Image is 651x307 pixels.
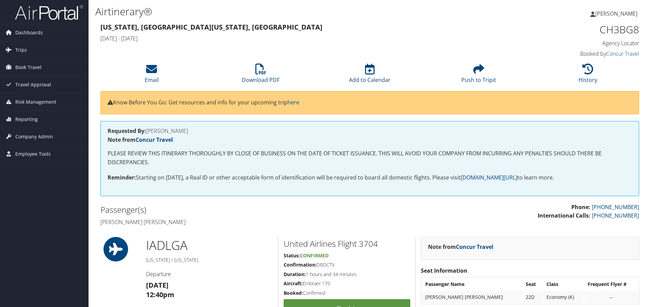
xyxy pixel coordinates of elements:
strong: Seat Information [421,267,467,274]
strong: Note from [428,243,493,251]
strong: 12:40pm [146,290,174,299]
span: Risk Management [15,93,56,110]
strong: Booked: [284,290,303,296]
strong: Status: [284,252,300,259]
p: PLEASE REVIEW THIS ITINERARY THOROUGHLY BY CLOSE OF BUSINESS ON THE DATE OF TICKET ISSUANCE. THIS... [108,149,632,167]
h5: Embraer 170 [284,280,410,287]
td: [PERSON_NAME] [PERSON_NAME] [422,291,522,303]
strong: Requested By: [108,127,146,135]
img: airportal-logo.png [15,4,83,20]
span: Employee Tools [15,146,51,163]
span: Reporting [15,111,38,128]
strong: Confirmation: [284,261,317,268]
strong: Aircraft: [284,280,303,287]
strong: [US_STATE], [GEOGRAPHIC_DATA] [US_STATE], [GEOGRAPHIC_DATA] [100,22,322,32]
a: History [578,67,597,84]
h5: DBDCTV [284,261,410,268]
span: Trips [15,41,27,58]
strong: Phone: [571,203,590,211]
h5: 1 hours and 34 minutes [284,271,410,278]
th: Frequent Flyer # [584,278,638,290]
th: Seat [522,278,542,290]
strong: [DATE] [146,280,169,290]
a: Concur Travel [136,136,173,143]
p: Know Before You Go: Get resources and info for your upcoming trip [108,98,632,107]
h4: Departure [146,270,273,278]
h4: Booked by [512,50,639,57]
td: 22D [522,291,542,303]
a: Add to Calendar [349,67,391,84]
a: [DOMAIN_NAME][URL] [461,174,517,181]
span: [PERSON_NAME] [595,10,637,17]
h4: [DATE] - [DATE] [100,35,502,42]
th: Class [543,278,584,290]
a: [PHONE_NUMBER] [592,212,639,219]
a: Concur Travel [606,50,639,57]
h2: United Airlines Flight 3704 [284,238,410,250]
span: Dashboards [15,24,43,41]
a: Concur Travel [456,243,493,251]
a: [PERSON_NAME] [590,3,644,24]
h1: Airtinerary® [95,4,461,19]
strong: Duration: [284,271,306,277]
strong: Reminder: [108,174,136,181]
a: [PHONE_NUMBER] [592,203,639,211]
a: Email [145,67,159,84]
div: -- [588,294,635,300]
h5: Confirmed [284,290,410,296]
strong: Note from [108,136,173,143]
th: Passenger Name [422,278,522,290]
h4: Agency Locator [512,39,639,47]
a: here [287,99,299,106]
h1: CH3BG8 [512,22,639,37]
span: Confirmed [300,252,329,259]
h2: Passenger(s) [100,204,365,216]
strong: International Calls: [538,212,590,219]
a: Push to Tripit [461,67,496,84]
span: Company Admin [15,128,53,145]
td: Economy (K) [543,291,584,303]
span: Travel Approval [15,76,51,93]
p: Starting on [DATE], a Real ID or other acceptable form of identification will be required to boar... [108,173,632,182]
h5: [US_STATE] / [US_STATE] [146,257,273,263]
h4: [PERSON_NAME] [108,128,632,134]
a: Download PDF [242,67,280,84]
span: Book Travel [15,59,42,76]
h4: [PERSON_NAME] [PERSON_NAME] [100,218,365,226]
h1: IAD LGA [146,237,273,254]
